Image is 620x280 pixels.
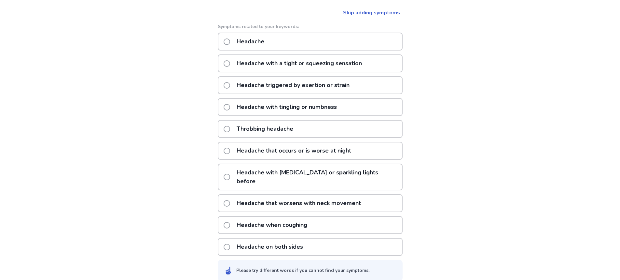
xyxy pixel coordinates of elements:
p: Headache triggered by exertion or strain [233,77,353,94]
a: Skip adding symptoms [343,9,400,16]
p: Headache with a tight or squeezing sensation [233,55,366,72]
div: Please try different words if you cannot find your symptoms. [236,267,369,274]
p: Throbbing headache [233,121,297,137]
p: Headache that worsens with neck movement [233,195,365,212]
p: Headache [233,33,268,50]
p: Headache when coughing [233,217,311,233]
p: Headache on both sides [233,239,307,255]
p: Headache that occurs or is worse at night [233,142,355,159]
p: Headache with [MEDICAL_DATA] or sparkling lights before [233,164,402,190]
p: Symptoms related to your keywords: [218,23,403,30]
p: Headache with tingling or numbness [233,99,341,115]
